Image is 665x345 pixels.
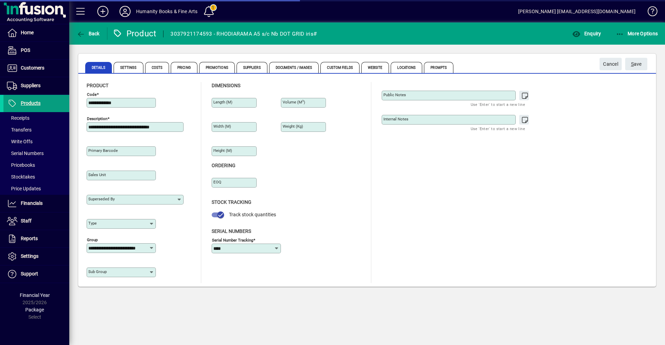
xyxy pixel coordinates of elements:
[3,77,69,94] a: Suppliers
[69,27,107,40] app-page-header-button: Back
[21,30,34,35] span: Home
[213,148,232,153] mat-label: Height (m)
[3,248,69,265] a: Settings
[3,265,69,283] a: Support
[212,163,236,168] span: Ordering
[3,195,69,212] a: Financials
[3,171,69,183] a: Stocktakes
[114,62,143,73] span: Settings
[87,92,97,97] mat-label: Code
[21,271,38,276] span: Support
[199,62,235,73] span: Promotions
[570,27,603,40] button: Enquiry
[616,31,658,36] span: More Options
[170,28,317,39] div: 3037921174593 - RHODIARAMA A5 s/c Nb DOT GRID iris#
[614,27,660,40] button: More Options
[383,92,406,97] mat-label: Public Notes
[114,5,136,18] button: Profile
[518,6,636,17] div: [PERSON_NAME] [EMAIL_ADDRESS][DOMAIN_NAME]
[391,62,422,73] span: Locations
[88,221,97,226] mat-label: Type
[471,100,525,108] mat-hint: Use 'Enter' to start a new line
[88,172,106,177] mat-label: Sales unit
[88,197,115,201] mat-label: Superseded by
[424,62,453,73] span: Prompts
[600,58,622,70] button: Cancel
[283,100,305,105] mat-label: Volume (m )
[87,237,98,242] mat-label: Group
[171,62,197,73] span: Pricing
[77,31,100,36] span: Back
[21,253,38,259] span: Settings
[7,115,29,121] span: Receipts
[237,62,267,73] span: Suppliers
[88,269,107,274] mat-label: Sub group
[213,180,221,184] mat-label: EOQ
[212,237,253,242] mat-label: Serial Number tracking
[572,31,601,36] span: Enquiry
[361,62,389,73] span: Website
[7,174,35,180] span: Stocktakes
[320,62,359,73] span: Custom Fields
[88,148,118,153] mat-label: Primary barcode
[20,292,50,298] span: Financial Year
[21,47,30,53] span: POS
[3,136,69,147] a: Write Offs
[631,61,634,67] span: S
[213,124,231,129] mat-label: Width (m)
[229,212,276,217] span: Track stock quantities
[603,58,618,70] span: Cancel
[283,124,303,129] mat-label: Weight (Kg)
[3,60,69,77] a: Customers
[7,151,44,156] span: Serial Numbers
[3,183,69,194] a: Price Updates
[3,124,69,136] a: Transfers
[3,24,69,42] a: Home
[3,112,69,124] a: Receipts
[3,212,69,230] a: Staff
[21,200,43,206] span: Financials
[3,42,69,59] a: POS
[471,125,525,133] mat-hint: Use 'Enter' to start a new line
[21,65,44,71] span: Customers
[212,228,251,234] span: Serial Numbers
[25,307,44,312] span: Package
[136,6,198,17] div: Humanity Books & Fine Arts
[383,117,408,121] mat-label: Internal Notes
[21,218,32,224] span: Staff
[625,58,647,70] button: Save
[7,139,33,144] span: Write Offs
[631,58,642,70] span: ave
[3,230,69,247] a: Reports
[87,83,108,88] span: Product
[642,1,656,24] a: Knowledge Base
[7,186,41,191] span: Price Updates
[7,162,35,168] span: Pricebooks
[92,5,114,18] button: Add
[145,62,169,73] span: Costs
[212,199,251,205] span: Stock Tracking
[113,28,157,39] div: Product
[269,62,319,73] span: Documents / Images
[21,100,41,106] span: Products
[85,62,112,73] span: Details
[213,100,232,105] mat-label: Length (m)
[302,99,304,103] sup: 3
[3,159,69,171] a: Pricebooks
[21,83,41,88] span: Suppliers
[212,83,240,88] span: Dimensions
[21,236,38,241] span: Reports
[3,147,69,159] a: Serial Numbers
[75,27,101,40] button: Back
[87,116,107,121] mat-label: Description
[7,127,32,133] span: Transfers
